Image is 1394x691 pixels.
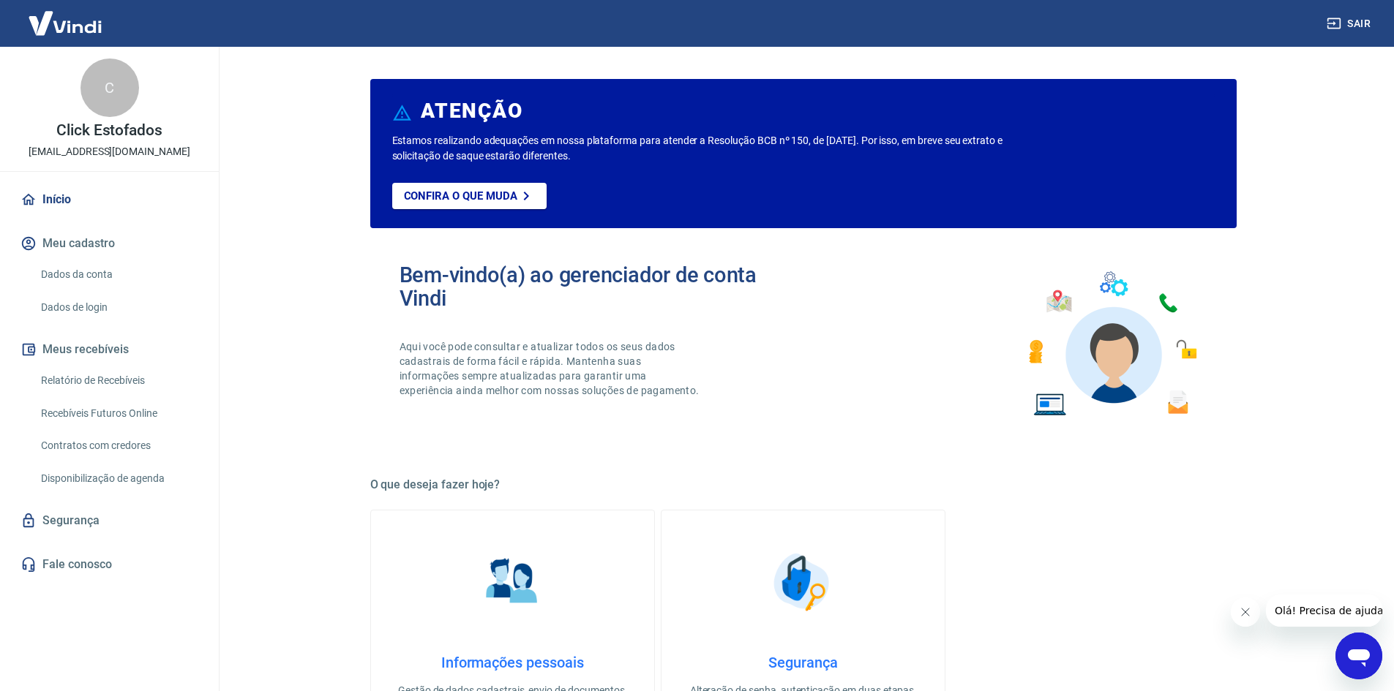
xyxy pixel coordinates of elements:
[35,464,201,494] a: Disponibilização de agenda
[1016,263,1207,425] img: Imagem de um avatar masculino com diversos icones exemplificando as funcionalidades do gerenciado...
[394,654,631,671] h4: Informações pessoais
[29,144,190,159] p: [EMAIL_ADDRESS][DOMAIN_NAME]
[18,227,201,260] button: Meu cadastro
[766,545,839,619] img: Segurança
[56,123,162,138] p: Click Estofados
[476,545,549,619] img: Informações pessoais
[80,58,139,117] div: C
[400,263,803,310] h2: Bem-vindo(a) ao gerenciador de conta Vindi
[18,184,201,216] a: Início
[9,10,123,22] span: Olá! Precisa de ajuda?
[35,431,201,461] a: Contratos com credores
[18,333,201,366] button: Meus recebíveis
[370,477,1237,492] h5: O que deseja fazer hoje?
[392,133,1050,164] p: Estamos realizando adequações em nossa plataforma para atender a Resolução BCB nº 150, de [DATE]....
[1266,594,1382,627] iframe: Mensagem da empresa
[35,399,201,428] a: Recebíveis Futuros Online
[1231,597,1260,627] iframe: Fechar mensagem
[35,366,201,396] a: Relatório de Recebíveis
[18,505,201,537] a: Segurança
[18,548,201,581] a: Fale conosco
[685,654,921,671] h4: Segurança
[35,260,201,290] a: Dados da conta
[404,189,517,203] p: Confira o que muda
[35,292,201,322] a: Dados de login
[392,183,547,209] a: Confira o que muda
[1324,10,1376,37] button: Sair
[18,1,113,45] img: Vindi
[400,339,702,398] p: Aqui você pode consultar e atualizar todos os seus dados cadastrais de forma fácil e rápida. Mant...
[421,104,522,118] h6: ATENÇÃO
[1335,633,1382,679] iframe: Botão para abrir a janela de mensagens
